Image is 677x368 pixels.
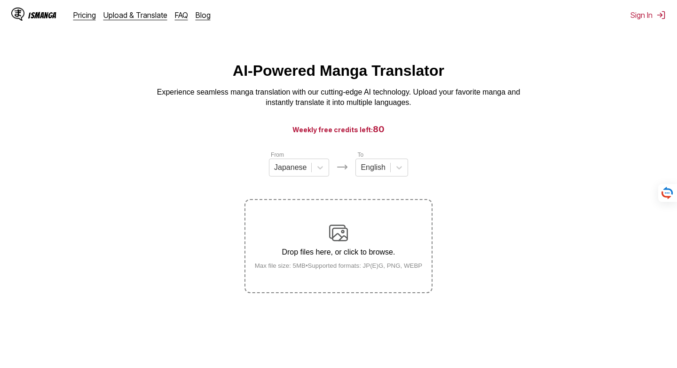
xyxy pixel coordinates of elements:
a: Pricing [73,10,96,20]
div: IsManga [28,11,56,20]
a: Upload & Translate [103,10,167,20]
a: Blog [196,10,211,20]
img: Sign out [656,10,666,20]
label: From [271,152,284,158]
a: FAQ [175,10,188,20]
p: Experience seamless manga translation with our cutting-edge AI technology. Upload your favorite m... [150,87,527,108]
small: Max file size: 5MB • Supported formats: JP(E)G, PNG, WEBP [247,262,430,269]
a: IsManga LogoIsManga [11,8,73,23]
h3: Weekly free credits left: [23,123,654,135]
img: Languages icon [337,161,348,173]
h1: AI-Powered Manga Translator [233,62,444,80]
p: Drop files here, or click to browse. [247,248,430,256]
img: IsManga Logo [11,8,24,21]
label: To [357,152,363,158]
span: 80 [373,124,385,134]
button: Sign In [630,10,666,20]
